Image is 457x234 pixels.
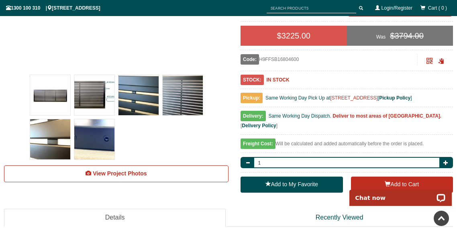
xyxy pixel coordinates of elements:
[241,111,453,135] div: [ ]
[268,113,331,119] span: Same Working Day Dispatch.
[438,58,444,64] span: Click to copy the URL
[226,209,453,227] a: Recently Viewed
[93,170,147,177] span: View Project Photos
[426,59,433,65] a: Click to enlarge and scan to share.
[4,165,228,182] a: View Project Photos
[265,95,412,101] span: Same Working Day Pick Up at [ ]
[241,26,347,46] div: $
[241,138,275,149] span: Freight Cost:
[344,181,457,206] iframe: LiveChat chat widget
[266,77,289,83] b: IN STOCK
[241,139,453,153] div: Will be calculated and added automatically before the order is placed.
[241,75,264,85] span: STOCK:
[241,93,263,103] span: Pickup:
[351,177,453,193] button: Add to Cart
[390,31,423,40] span: $3794.00
[241,177,343,193] a: Add to My Favorite
[330,95,378,101] a: [STREET_ADDRESS]
[241,111,266,121] span: Delivery:
[376,34,386,40] span: Was
[333,113,441,119] b: Deliver to most areas of [GEOGRAPHIC_DATA].
[118,75,159,115] img: H9FFSB - Flat Top (Horizontal Slat) - Single Aluminium Driveway Gate - Single Sliding Gate - Matt...
[242,123,276,128] a: Delivery Policy
[267,3,356,13] input: SEARCH PRODUCTS
[74,75,114,115] img: H9FFSB - Flat Top (Horizontal Slat) - Single Aluminium Driveway Gate - Single Sliding Gate - Matt...
[30,75,70,115] img: H9FFSB - Flat Top (Horizontal Slat) - Single Aluminium Driveway Gate - Single Sliding Gate - Matt...
[74,119,114,159] img: H9FFSB - Flat Top (Horizontal Slat) - Single Aluminium Driveway Gate - Single Sliding Gate - Matt...
[163,75,203,115] img: H9FFSB - Flat Top (Horizontal Slat) - Single Aluminium Driveway Gate - Single Sliding Gate - Matt...
[4,209,226,227] a: Details
[6,5,100,11] span: 1300 100 310 | [STREET_ADDRESS]
[30,119,70,159] img: H9FFSB - Flat Top (Horizontal Slat) - Single Aluminium Driveway Gate - Single Sliding Gate - Matt...
[428,5,447,11] span: Cart ( 0 )
[382,5,412,11] a: Login/Register
[282,31,310,40] span: 3225.00
[241,54,418,65] div: H9FFSB16804600
[241,54,259,65] span: Code:
[379,95,410,101] a: Pickup Policy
